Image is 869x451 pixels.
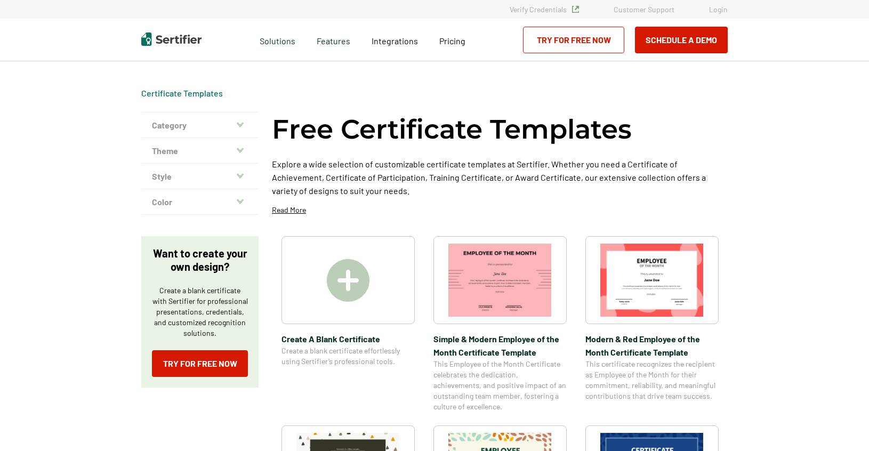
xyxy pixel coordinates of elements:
[585,332,719,359] span: Modern & Red Employee of the Month Certificate Template
[281,345,415,367] span: Create a blank certificate effortlessly using Sertifier’s professional tools.
[141,88,223,98] a: Certificate Templates
[572,6,579,13] img: Verified
[523,27,624,53] a: Try for Free Now
[600,244,704,317] img: Modern & Red Employee of the Month Certificate Template
[141,88,223,99] span: Certificate Templates
[510,5,579,14] a: Verify Credentials
[272,112,632,147] h1: Free Certificate Templates
[152,350,248,377] a: Try for Free Now
[585,359,719,401] span: This certificate recognizes the recipient as Employee of the Month for their commitment, reliabil...
[152,247,248,273] p: Want to create your own design?
[141,189,259,215] button: Color
[272,157,728,197] p: Explore a wide selection of customizable certificate templates at Sertifier. Whether you need a C...
[433,236,567,412] a: Simple & Modern Employee of the Month Certificate TemplateSimple & Modern Employee of the Month C...
[433,332,567,359] span: Simple & Modern Employee of the Month Certificate Template
[614,5,674,14] a: Customer Support
[448,244,552,317] img: Simple & Modern Employee of the Month Certificate Template
[372,33,418,46] a: Integrations
[281,332,415,345] span: Create A Blank Certificate
[327,259,369,302] img: Create A Blank Certificate
[141,112,259,138] button: Category
[709,5,728,14] a: Login
[152,285,248,339] p: Create a blank certificate with Sertifier for professional presentations, credentials, and custom...
[260,33,295,46] span: Solutions
[433,359,567,412] span: This Employee of the Month Certificate celebrates the dedication, achievements, and positive impa...
[439,33,465,46] a: Pricing
[141,88,223,99] div: Breadcrumb
[372,36,418,46] span: Integrations
[317,33,350,46] span: Features
[141,138,259,164] button: Theme
[272,205,306,215] p: Read More
[141,164,259,189] button: Style
[141,33,202,46] img: Sertifier | Digital Credentialing Platform
[585,236,719,412] a: Modern & Red Employee of the Month Certificate TemplateModern & Red Employee of the Month Certifi...
[439,36,465,46] span: Pricing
